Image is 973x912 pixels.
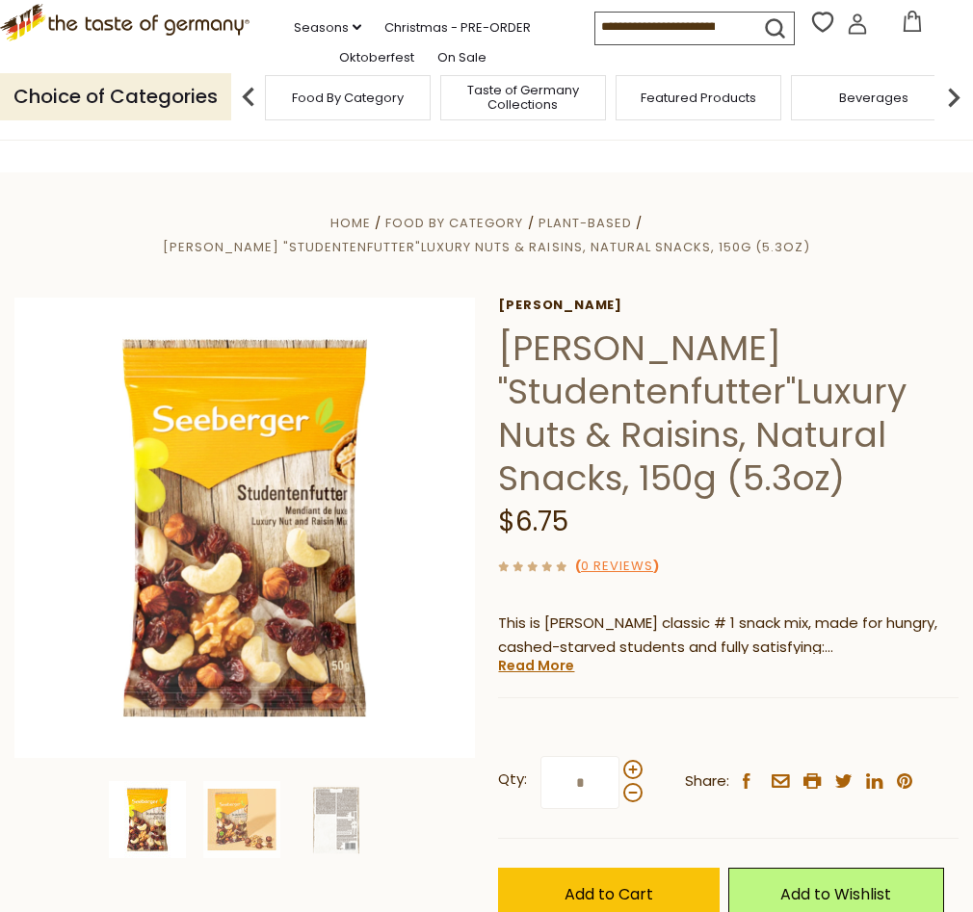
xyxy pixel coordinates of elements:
[384,17,531,39] a: Christmas - PRE-ORDER
[385,214,523,232] a: Food By Category
[565,883,653,905] span: Add to Cart
[14,298,475,758] img: Seeberger Studentenfutter Nuts & Raisins
[685,769,729,794] span: Share:
[339,47,414,68] a: Oktoberfest
[229,78,268,117] img: previous arrow
[109,781,186,858] img: Seeberger Studentenfutter Nuts & Raisins
[498,503,568,540] span: $6.75
[498,298,959,313] a: [PERSON_NAME]
[839,91,908,105] a: Beverages
[446,83,600,112] a: Taste of Germany Collections
[294,17,361,39] a: Seasons
[575,557,659,575] span: ( )
[934,78,973,117] img: next arrow
[540,756,619,809] input: Qty:
[539,214,632,232] a: Plant-Based
[203,781,280,858] img: Seeberger "Studentenfutter"Luxury Nuts & Raisins, Natural Snacks, 150g (5.3oz)
[498,326,959,500] h1: [PERSON_NAME] "Studentenfutter"Luxury Nuts & Raisins, Natural Snacks, 150g (5.3oz)
[330,214,371,232] a: Home
[437,47,486,68] a: On Sale
[498,656,574,675] a: Read More
[292,91,404,105] a: Food By Category
[498,612,959,660] p: This is [PERSON_NAME] classic # 1 snack mix, made for hungry, cashed-starved students and fully s...
[298,781,375,858] img: Seeberger "Studentenfutter"Luxury Nuts & Raisins, Natural Snacks, 150g (5.3oz)
[581,557,653,577] a: 0 Reviews
[163,238,809,256] a: [PERSON_NAME] "Studentenfutter"Luxury Nuts & Raisins, Natural Snacks, 150g (5.3oz)
[498,768,527,792] strong: Qty:
[641,91,756,105] a: Featured Products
